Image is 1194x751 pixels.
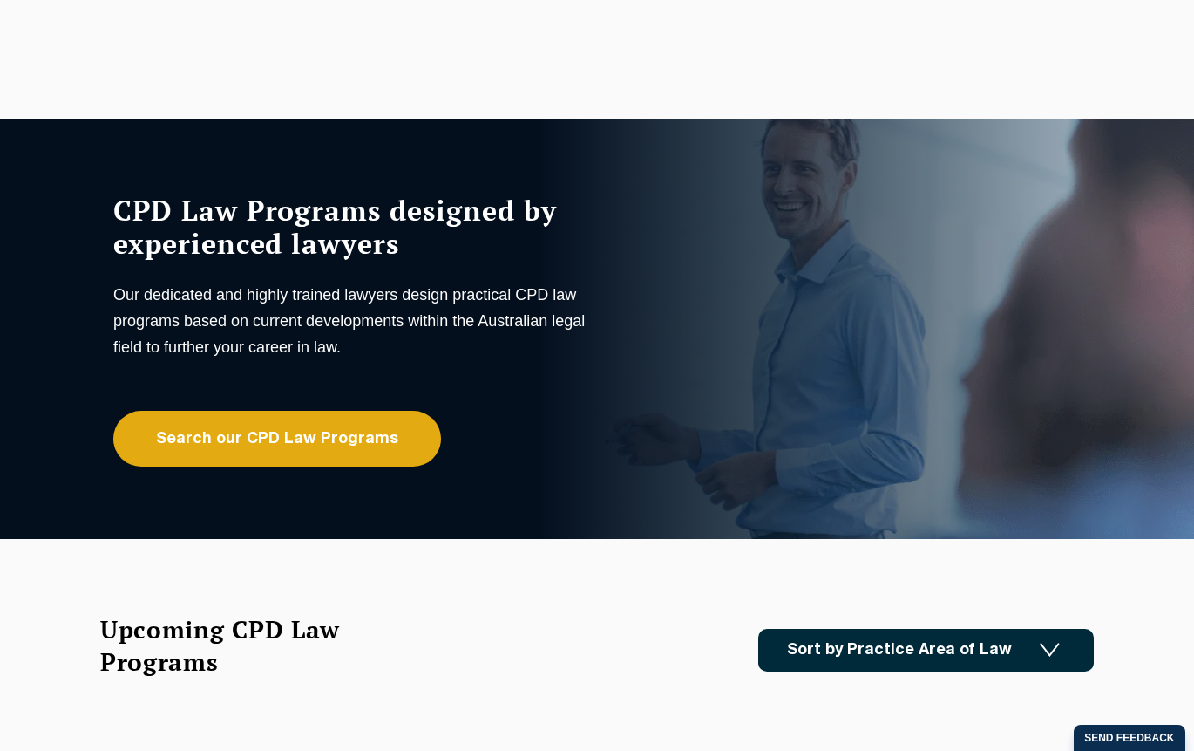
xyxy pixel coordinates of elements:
[113,411,441,467] a: Search our CPD Law Programs
[113,194,593,260] h1: CPD Law Programs designed by experienced lawyers
[1040,643,1060,658] img: Icon
[100,613,383,678] h2: Upcoming CPD Law Programs
[113,282,593,360] p: Our dedicated and highly trained lawyers design practical CPD law programs based on current devel...
[758,629,1094,672] a: Sort by Practice Area of Law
